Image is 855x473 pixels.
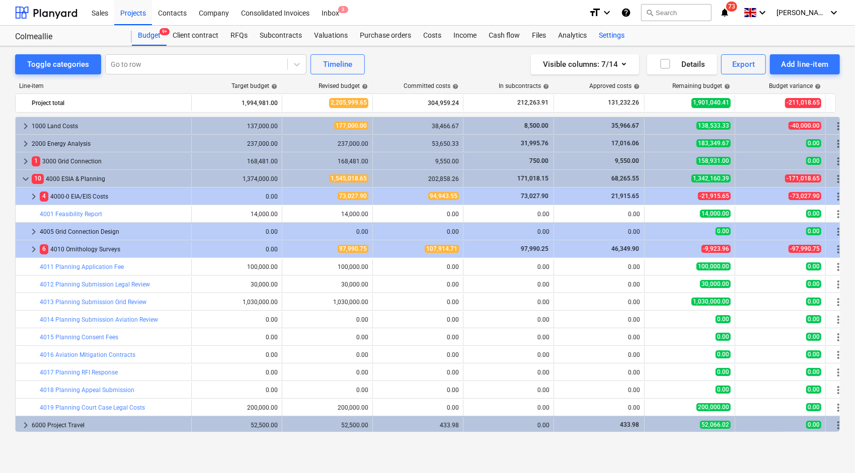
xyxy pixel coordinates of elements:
[196,281,278,288] div: 30,000.00
[40,244,48,254] span: 6
[700,280,731,288] span: 30,000.00
[377,369,459,376] div: 0.00
[28,226,40,238] span: keyboard_arrow_right
[377,95,459,111] div: 304,959.24
[196,123,278,130] div: 137,000.00
[40,299,146,306] a: 4013 Planning Submission Grid Review
[450,83,458,89] span: help
[552,26,593,46] a: Analytics
[40,241,187,257] div: 4010 Ornithology Surveys
[776,9,827,17] span: [PERSON_NAME]
[696,262,731,270] span: 100,000.00
[196,299,278,306] div: 1,030,000.00
[329,174,368,182] span: 1,545,018.65
[308,26,354,46] div: Valuations
[789,192,821,200] span: -73,027.90
[32,417,187,433] div: 6000 Project Travel
[286,211,368,218] div: 14,000.00
[526,26,552,46] div: Files
[619,421,640,428] span: 433.98
[806,262,821,270] span: 0.00
[789,122,821,130] span: -40,000.00
[196,193,278,200] div: 0.00
[531,54,639,74] button: Visible columns:7/14
[468,422,550,429] div: 0.00
[329,98,368,108] span: 2,205,999.65
[286,158,368,165] div: 168,481.00
[447,26,483,46] a: Income
[806,157,821,165] span: 0.00
[40,224,187,240] div: 4005 Grid Connection Design
[806,350,821,358] span: 0.00
[832,226,844,238] span: More actions
[696,139,731,147] span: 183,349.67
[377,351,459,358] div: 0.00
[516,99,550,107] span: 212,263.91
[254,26,308,46] a: Subcontracts
[338,192,368,200] span: 73,027.90
[520,193,550,200] span: 73,027.90
[377,263,459,270] div: 0.00
[832,331,844,343] span: More actions
[269,83,277,89] span: help
[558,316,640,323] div: 0.00
[468,334,550,341] div: 0.00
[558,211,640,218] div: 0.00
[543,58,627,71] div: Visible columns : 7/14
[377,158,459,165] div: 9,550.00
[40,281,150,288] a: 4012 Planning Submission Legal Review
[40,404,145,411] a: 4019 Planning Court Case Legal Costs
[691,98,731,108] span: 1,901,040.41
[32,171,187,187] div: 4000 ESIA & Planning
[196,246,278,253] div: 0.00
[377,334,459,341] div: 0.00
[40,211,102,218] a: 4001 Feasibility Report
[40,263,124,270] a: 4011 Planning Application Fee
[785,98,821,108] span: -211,018.65
[377,316,459,323] div: 0.00
[702,245,731,253] span: -9,923.96
[523,122,550,129] span: 8,500.00
[558,228,640,235] div: 0.00
[558,299,640,306] div: 0.00
[610,122,640,129] span: 35,966.67
[756,7,768,19] i: keyboard_arrow_down
[231,82,277,89] div: Target budget
[319,82,368,89] div: Revised budget
[716,333,731,341] span: 0.00
[32,174,44,183] span: 10
[691,174,731,182] span: 1,342,160.39
[167,26,224,46] div: Client contract
[32,95,187,111] div: Project total
[196,334,278,341] div: 0.00
[40,387,134,394] a: 4018 Planning Appeal Submission
[520,140,550,147] span: 31,995.76
[806,333,821,341] span: 0.00
[196,404,278,411] div: 200,000.00
[691,298,731,306] span: 1,030,000.00
[632,83,640,89] span: help
[286,334,368,341] div: 0.00
[20,419,32,431] span: keyboard_arrow_right
[832,261,844,273] span: More actions
[334,122,368,130] span: 177,000.00
[224,26,254,46] a: RFQs
[832,155,844,167] span: More actions
[541,83,549,89] span: help
[40,351,135,358] a: 4016 Aviation Mitigation Contracts
[196,211,278,218] div: 14,000.00
[20,138,32,150] span: keyboard_arrow_right
[805,425,855,473] div: Chat Widget
[781,58,829,71] div: Add line-item
[789,245,821,253] span: -97,990.75
[698,192,731,200] span: -21,915.65
[659,58,705,71] div: Details
[832,296,844,308] span: More actions
[785,174,821,182] span: -171,018.65
[20,155,32,167] span: keyboard_arrow_right
[641,4,712,21] button: Search
[196,263,278,270] div: 100,000.00
[558,387,640,394] div: 0.00
[607,99,640,107] span: 131,232.26
[832,402,844,414] span: More actions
